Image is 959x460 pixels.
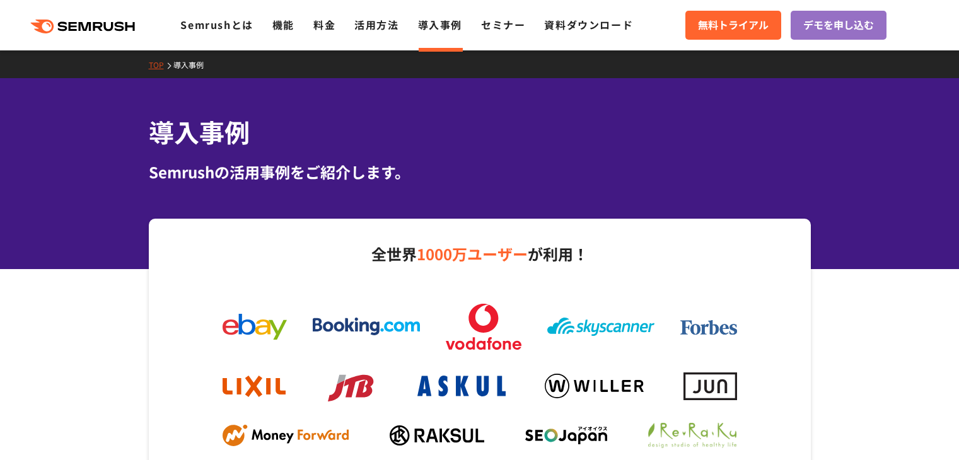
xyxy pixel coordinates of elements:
img: raksul [390,425,484,446]
span: デモを申し込む [803,17,874,33]
a: 導入事例 [418,17,462,32]
img: willer [545,374,644,398]
a: セミナー [481,17,525,32]
a: 料金 [313,17,335,32]
div: Semrushの活用事例をご紹介します。 [149,161,811,183]
a: 機能 [272,17,294,32]
a: 資料ダウンロード [544,17,633,32]
img: mf [223,425,349,447]
img: jun [683,372,737,400]
img: ebay [223,314,287,340]
img: lixil [223,376,286,397]
img: askul [417,376,506,396]
img: jtb [325,369,378,405]
img: seojapan [525,427,607,444]
img: ReRaKu [648,423,736,448]
a: TOP [149,59,173,70]
p: 全世界 が利用！ [210,241,750,267]
span: 1000万ユーザー [417,243,528,265]
a: 無料トライアル [685,11,781,40]
a: Semrushとは [180,17,253,32]
img: booking [313,318,420,335]
img: skyscanner [547,318,654,336]
a: デモを申し込む [791,11,886,40]
span: 無料トライアル [698,17,769,33]
img: vodafone [446,304,521,350]
img: forbes [680,320,737,335]
a: 導入事例 [173,59,213,70]
a: 活用方法 [354,17,398,32]
h1: 導入事例 [149,113,811,151]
